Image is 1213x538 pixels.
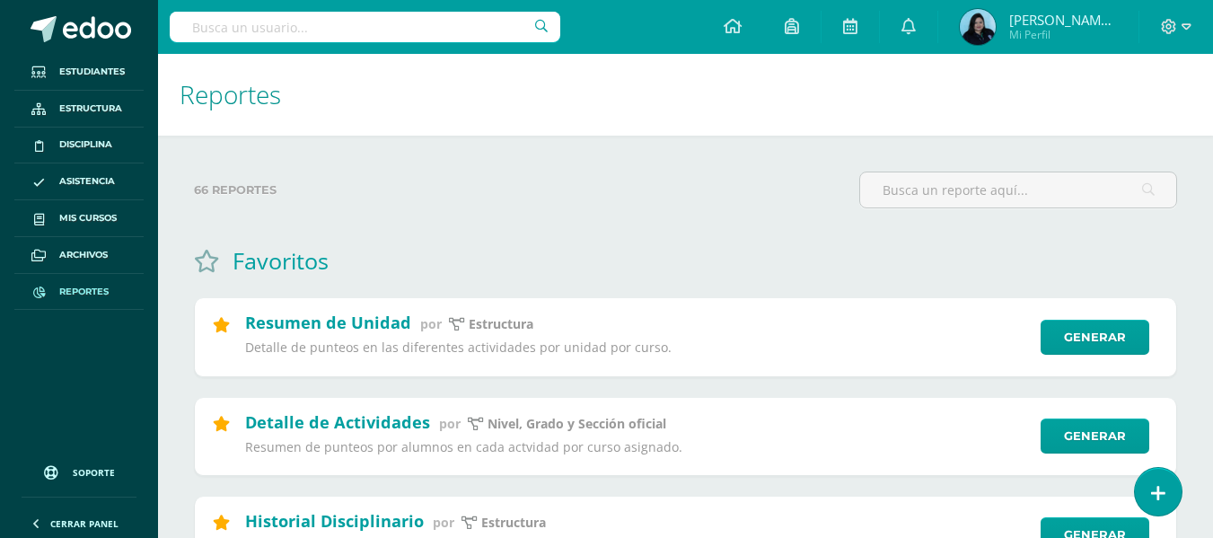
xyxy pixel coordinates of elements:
[14,200,144,237] a: Mis cursos
[14,128,144,164] a: Disciplina
[14,91,144,128] a: Estructura
[1009,11,1117,29] span: [PERSON_NAME][DATE]
[14,237,144,274] a: Archivos
[14,274,144,311] a: Reportes
[960,9,996,45] img: 7cb9ebd05b140000fdc9db502d26292e.png
[59,65,125,79] span: Estudiantes
[439,415,461,432] span: por
[59,174,115,189] span: Asistencia
[245,340,1029,356] p: Detalle de punteos en las diferentes actividades por unidad por curso.
[59,137,112,152] span: Disciplina
[1041,320,1149,355] a: Generar
[245,439,1029,455] p: Resumen de punteos por alumnos en cada actvidad por curso asignado.
[245,411,430,433] h2: Detalle de Actividades
[14,54,144,91] a: Estudiantes
[1041,419,1149,454] a: Generar
[469,316,533,332] p: estructura
[73,466,115,479] span: Soporte
[50,517,119,530] span: Cerrar panel
[420,315,442,332] span: por
[170,12,560,42] input: Busca un usuario...
[245,510,424,532] h2: Historial Disciplinario
[180,77,281,111] span: Reportes
[194,172,845,208] label: 66 reportes
[59,285,109,299] span: Reportes
[433,514,454,531] span: por
[14,163,144,200] a: Asistencia
[59,248,108,262] span: Archivos
[59,211,117,225] span: Mis cursos
[245,312,411,333] h2: Resumen de Unidad
[233,245,329,276] h1: Favoritos
[481,515,546,531] p: Estructura
[1009,27,1117,42] span: Mi Perfil
[860,172,1176,207] input: Busca un reporte aquí...
[22,448,136,492] a: Soporte
[59,101,122,116] span: Estructura
[488,416,666,432] p: Nivel, Grado y Sección oficial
